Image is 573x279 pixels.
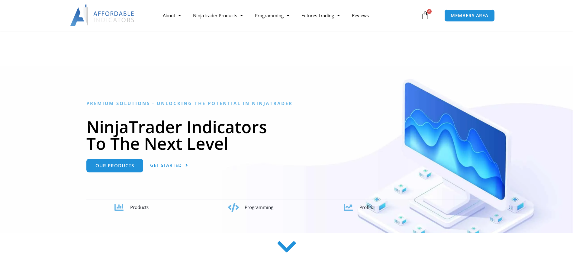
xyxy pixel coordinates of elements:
h6: Premium Solutions - Unlocking the Potential in NinjaTrader [86,101,487,106]
h1: NinjaTrader Indicators To The Next Level [86,118,487,152]
span: MEMBERS AREA [451,13,488,18]
span: Our Products [95,163,134,168]
a: NinjaTrader Products [187,8,249,22]
a: MEMBERS AREA [444,9,495,22]
a: 0 [412,7,439,24]
a: Our Products [86,159,143,172]
span: Programming [245,204,273,210]
a: About [157,8,187,22]
nav: Menu [157,8,420,22]
span: Profits [359,204,373,210]
span: 0 [427,9,432,14]
span: Products [130,204,149,210]
a: Get Started [150,159,188,172]
span: Get Started [150,163,182,168]
a: Reviews [346,8,375,22]
a: Futures Trading [295,8,346,22]
a: Programming [249,8,295,22]
img: LogoAI | Affordable Indicators – NinjaTrader [70,5,135,26]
